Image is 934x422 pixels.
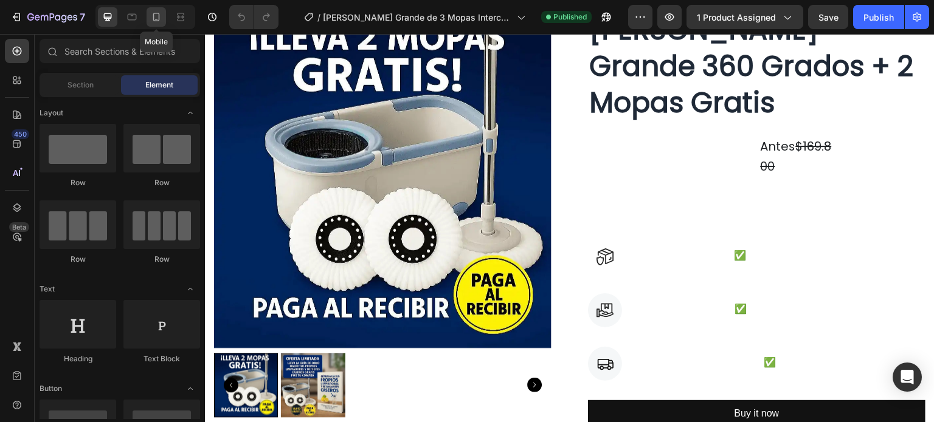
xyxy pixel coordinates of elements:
div: Text Block [123,353,200,364]
div: Beta [9,222,29,232]
span: Antes [556,104,627,141]
div: Buy it now [530,371,575,389]
button: Publish [853,5,904,29]
div: Open Intercom Messenger [893,362,922,392]
button: Save [808,5,848,29]
div: Row [123,254,200,265]
button: Buy it now [383,366,721,393]
iframe: Design area [205,34,934,422]
span: Toggle open [181,279,200,299]
s: $169.800 [556,104,627,141]
div: Undo/Redo [229,5,278,29]
div: Row [123,177,200,188]
span: [PERSON_NAME] Grande de 3 Mopas Intercambiables [323,11,512,24]
p: 7 [80,10,85,24]
button: 1 product assigned [687,5,803,29]
div: 450 [12,129,29,139]
span: Layout [40,107,63,118]
div: Heading [40,353,116,364]
strong: $84.900 [384,99,450,119]
span: / [317,11,320,24]
span: Toggle open [181,103,200,123]
input: Search Sections & Elements [40,39,200,63]
strong: Compra 100% Segura✅ [428,214,541,228]
span: Button [40,383,62,394]
span: Element [145,80,173,90]
span: Save [818,12,839,22]
strong: Pago Contra Entrega✅ [428,268,542,282]
strong: Descuento del 50% comprando [DATE] [384,168,587,183]
span: Section [67,80,94,90]
div: Publish [863,11,894,24]
span: 1 product assigned [697,11,776,24]
div: Row [40,254,116,265]
button: 7 [5,5,91,29]
strong: Recibe de 2 a 3 días hábiles✅ [428,321,571,335]
div: Row [40,177,116,188]
span: Text [40,284,55,294]
button: Carousel Next Arrow [322,344,337,358]
span: Published [553,12,587,22]
span: Toggle open [181,379,200,398]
